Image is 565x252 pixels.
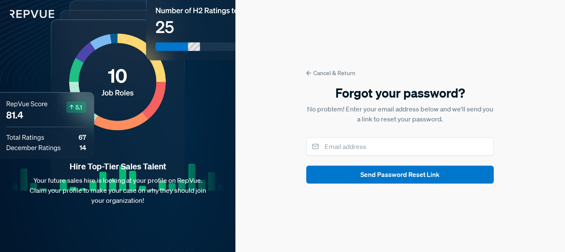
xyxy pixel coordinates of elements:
strong: Hire Top-Tier Sales Talent [13,161,222,172]
p: No problem! Enter your email address below and we'll send you a link to reset your password. [306,104,494,124]
button: Send Password Reset Link [306,166,494,184]
h5: Forgot your password? [306,84,494,102]
input: Email address [306,137,494,156]
a: Cancel & Return [306,69,494,78]
p: Your future sales hire is looking at your profile on RepVue. Claim your profile to make your case... [13,175,222,205]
